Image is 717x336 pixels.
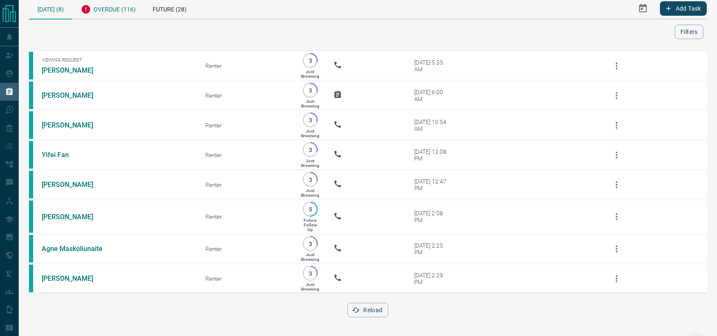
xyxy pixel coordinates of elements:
p: 3 [307,117,313,123]
p: Just Browsing [301,99,319,108]
div: [DATE] 2:29 PM [415,272,451,285]
div: Renter [205,181,287,188]
p: 5 [307,206,313,212]
a: [PERSON_NAME] [42,121,105,129]
div: Renter [205,122,287,129]
div: condos.ca [29,52,33,79]
p: 3 [307,87,313,93]
a: Yifei Fan [42,151,105,159]
div: [DATE] 5:35 AM [415,59,451,73]
p: Just Browsing [301,129,319,138]
div: Renter [205,62,287,69]
div: [DATE] 6:00 AM [415,89,451,102]
div: condos.ca [29,235,33,263]
a: Agne Maskoliunaite [42,245,105,253]
p: 3 [307,240,313,247]
p: Just Browsing [301,158,319,168]
button: Reload [347,303,388,317]
button: Add Task [660,1,707,16]
p: 3 [307,176,313,183]
div: Renter [205,275,287,282]
div: Renter [205,213,287,220]
p: 3 [307,57,313,64]
div: [DATE] 10:54 AM [415,119,451,132]
div: Renter [205,246,287,252]
a: [PERSON_NAME] [42,213,105,221]
p: Just Browsing [301,282,319,291]
div: condos.ca [29,171,33,198]
a: [PERSON_NAME] [42,91,105,99]
div: Renter [205,152,287,158]
div: condos.ca [29,82,33,109]
div: condos.ca [29,265,33,292]
div: condos.ca [29,111,33,139]
div: Renter [205,92,287,99]
div: [DATE] 12:47 PM [415,178,451,192]
button: Filters [675,25,703,39]
a: [PERSON_NAME] [42,181,105,189]
span: Viewing Request [42,57,193,63]
p: Future Follow Up [304,218,317,232]
div: [DATE] 2:25 PM [415,242,451,256]
div: [DATE] 12:08 PM [415,148,451,162]
div: condos.ca [29,200,33,233]
a: [PERSON_NAME] [42,66,105,74]
a: [PERSON_NAME] [42,274,105,282]
p: Just Browsing [301,69,319,79]
p: 3 [307,147,313,153]
p: Just Browsing [301,252,319,262]
div: [DATE] 2:08 PM [415,210,451,223]
p: Just Browsing [301,188,319,198]
p: 3 [307,270,313,277]
div: condos.ca [29,141,33,169]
